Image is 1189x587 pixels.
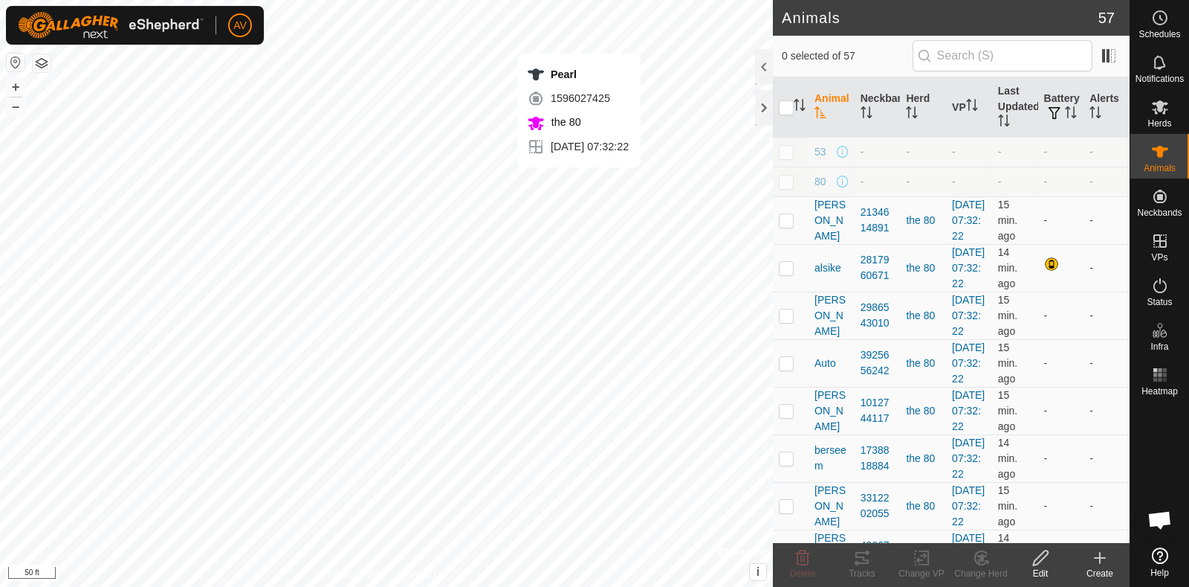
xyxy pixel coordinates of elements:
div: - [861,144,895,160]
h2: Animals [782,9,1098,27]
p-sorticon: Activate to sort [861,109,872,121]
span: Status [1147,298,1172,307]
div: Tracks [832,567,892,580]
span: Oct 2, 2025, 7:07 AM [998,484,1017,527]
td: - [1083,196,1130,244]
div: 2134614891 [861,205,895,236]
p-sorticon: Activate to sort [966,101,978,113]
div: the 80 [906,451,940,466]
a: [DATE] 07:32:22 [952,532,985,575]
app-display-virtual-paddock-transition: - [952,176,956,187]
span: Oct 2, 2025, 7:08 AM [998,532,1017,575]
span: Delete [790,568,816,579]
td: - [1038,196,1084,244]
span: alsike [814,260,841,276]
td: - [1083,387,1130,434]
span: i [757,565,759,578]
span: Oct 2, 2025, 7:08 AM [998,246,1017,289]
th: Herd [900,77,946,138]
span: [PERSON_NAME] [814,388,849,434]
span: 57 [1098,7,1115,29]
span: the 80 [548,116,581,128]
span: Oct 2, 2025, 7:07 AM [998,389,1017,432]
p-sorticon: Activate to sort [906,109,918,121]
a: Help [1130,542,1189,583]
td: - [1083,339,1130,387]
span: Schedules [1138,30,1180,39]
div: the 80 [906,403,940,419]
div: - [906,174,940,190]
span: Oct 2, 2025, 7:08 AM [998,294,1017,337]
span: 53 [814,144,826,160]
span: [PERSON_NAME] [814,483,849,530]
div: the 80 [906,356,940,371]
span: Animals [1144,164,1176,173]
span: [PERSON_NAME] [814,530,849,577]
span: - [998,176,1002,187]
th: Battery [1038,77,1084,138]
th: Alerts [1083,77,1130,138]
div: 4206704896 [861,538,895,569]
button: i [750,564,766,580]
span: Help [1150,568,1169,577]
div: the 80 [906,213,940,228]
a: [DATE] 07:32:22 [952,341,985,385]
td: - [1083,530,1130,577]
td: - [1083,244,1130,292]
span: Heatmap [1141,387,1178,396]
span: Notifications [1135,74,1184,83]
td: - [1038,530,1084,577]
p-sorticon: Activate to sort [998,117,1010,129]
td: - [1083,292,1130,339]
input: Search (S) [913,40,1092,71]
th: Neckband [855,77,901,138]
p-sorticon: Activate to sort [814,109,826,121]
div: the 80 [906,260,940,276]
span: berseem [814,443,849,474]
td: - [1083,434,1130,482]
p-sorticon: Activate to sort [1089,109,1101,121]
th: VP [946,77,992,138]
td: - [1038,387,1084,434]
button: Reset Map [7,54,25,71]
div: the 80 [906,498,940,514]
div: Edit [1011,567,1070,580]
span: 80 [814,174,826,190]
span: VPs [1151,253,1167,262]
span: Oct 2, 2025, 7:08 AM [998,341,1017,385]
div: Pearl [527,65,629,83]
a: [DATE] 07:32:22 [952,199,985,242]
span: Auto [814,356,836,371]
a: [DATE] 07:32:22 [952,294,985,337]
div: 2817960671 [861,252,895,283]
span: - [998,146,1002,158]
div: 1738818884 [861,443,895,474]
span: 0 selected of 57 [782,48,913,64]
td: - [1038,434,1084,482]
div: - [906,144,940,160]
div: 1596027425 [527,89,629,107]
app-display-virtual-paddock-transition: - [952,146,956,158]
button: + [7,78,25,96]
button: Map Layers [33,54,51,72]
span: Herds [1147,119,1171,128]
th: Last Updated [992,77,1038,138]
a: Contact Us [401,568,445,581]
div: Change Herd [951,567,1011,580]
td: - [1083,167,1130,196]
div: the 80 [906,308,940,324]
p-sorticon: Activate to sort [794,101,806,113]
span: [PERSON_NAME] [814,292,849,339]
span: [PERSON_NAME] [814,197,849,244]
div: Create [1070,567,1130,580]
a: [DATE] 07:32:22 [952,437,985,480]
td: - [1083,137,1130,167]
a: [DATE] 07:32:22 [952,246,985,289]
th: Animal [809,77,855,138]
div: - [861,174,895,190]
span: Oct 2, 2025, 7:08 AM [998,437,1017,480]
div: 1012744117 [861,395,895,426]
a: [DATE] 07:32:22 [952,484,985,527]
td: - [1038,137,1084,167]
div: 3312202055 [861,490,895,522]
